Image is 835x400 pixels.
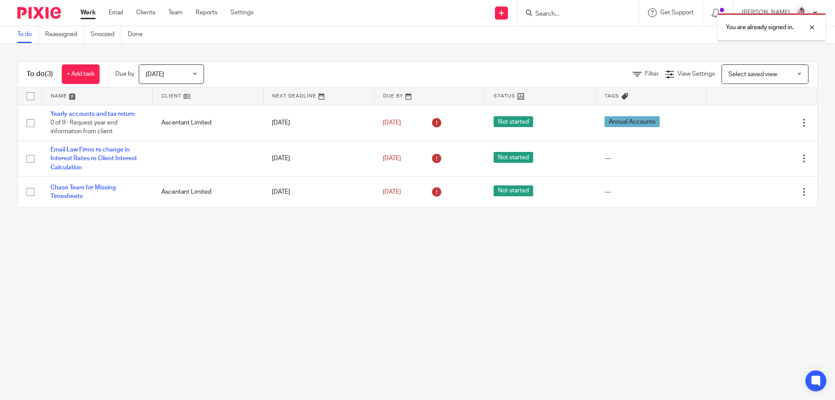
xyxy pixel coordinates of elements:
[645,71,659,77] span: Filter
[80,8,96,17] a: Work
[153,105,264,141] td: Ascentant Limited
[17,7,61,19] img: Pixie
[50,185,116,199] a: Chase Team for Missing Timesheets
[45,71,53,77] span: (3)
[605,154,698,163] div: ---
[494,116,533,127] span: Not started
[196,8,217,17] a: Reports
[62,64,100,84] a: + Add task
[383,120,401,126] span: [DATE]
[494,152,533,163] span: Not started
[605,94,619,98] span: Tags
[726,23,794,32] p: You are already signed in.
[153,176,264,207] td: Ascentant Limited
[605,116,660,127] span: Annual Accounts
[678,71,715,77] span: View Settings
[50,147,137,171] a: Email Law Firms re change in Interest Rates re Client Interest Calculation
[168,8,183,17] a: Team
[383,155,401,161] span: [DATE]
[128,26,149,43] a: Done
[90,26,121,43] a: Snoozed
[50,111,135,117] a: Yearly accounts and tax return
[794,6,808,20] img: KD3.png
[27,70,53,79] h1: To do
[146,71,164,77] span: [DATE]
[136,8,155,17] a: Clients
[263,141,374,176] td: [DATE]
[50,120,117,135] span: 0 of 9 · Request year end information from client
[494,185,533,196] span: Not started
[605,188,698,196] div: ---
[45,26,84,43] a: Reassigned
[263,176,374,207] td: [DATE]
[115,70,134,78] p: Due by
[263,105,374,141] td: [DATE]
[17,26,39,43] a: To do
[109,8,123,17] a: Email
[383,189,401,195] span: [DATE]
[230,8,254,17] a: Settings
[728,71,777,77] span: Select saved view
